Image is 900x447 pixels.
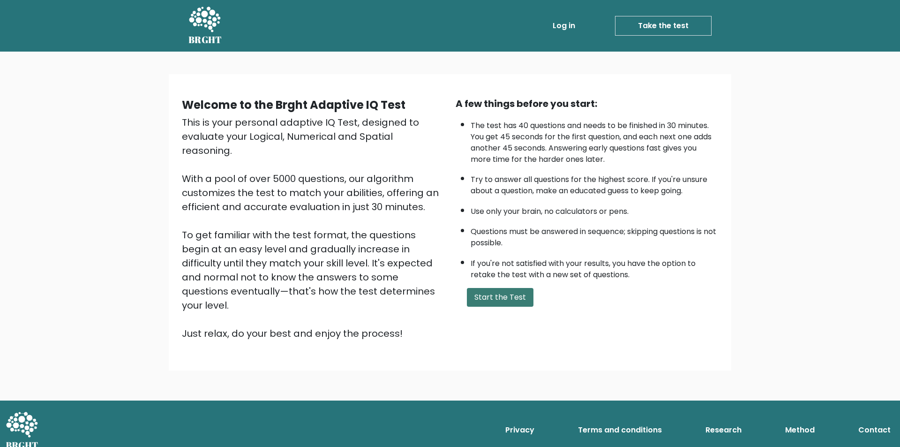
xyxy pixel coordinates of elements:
[467,288,533,307] button: Start the Test
[471,221,718,249] li: Questions must be answered in sequence; skipping questions is not possible.
[471,201,718,217] li: Use only your brain, no calculators or pens.
[188,4,222,48] a: BRGHT
[549,16,579,35] a: Log in
[502,421,538,439] a: Privacy
[702,421,745,439] a: Research
[182,97,405,113] b: Welcome to the Brght Adaptive IQ Test
[471,253,718,280] li: If you're not satisfied with your results, you have the option to retake the test with a new set ...
[456,97,718,111] div: A few things before you start:
[574,421,666,439] a: Terms and conditions
[855,421,894,439] a: Contact
[188,34,222,45] h5: BRGHT
[182,115,444,341] div: This is your personal adaptive IQ Test, designed to evaluate your Logical, Numerical and Spatial ...
[615,16,712,36] a: Take the test
[781,421,818,439] a: Method
[471,169,718,197] li: Try to answer all questions for the highest score. If you're unsure about a question, make an edu...
[471,115,718,165] li: The test has 40 questions and needs to be finished in 30 minutes. You get 45 seconds for the firs...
